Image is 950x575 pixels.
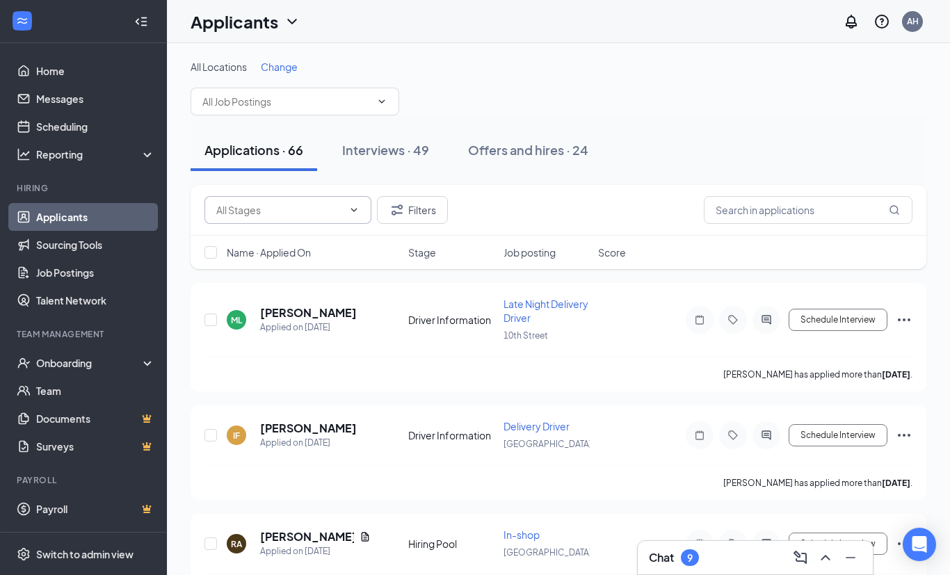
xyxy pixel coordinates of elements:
[342,141,429,159] div: Interviews · 49
[896,311,912,328] svg: Ellipses
[814,546,837,569] button: ChevronUp
[260,529,354,544] h5: [PERSON_NAME]
[191,10,278,33] h1: Applicants
[36,85,155,113] a: Messages
[36,57,155,85] a: Home
[896,535,912,552] svg: Ellipses
[649,550,674,565] h3: Chat
[873,13,890,30] svg: QuestionInfo
[260,421,357,436] h5: [PERSON_NAME]
[882,369,910,380] b: [DATE]
[36,547,134,561] div: Switch to admin view
[504,439,592,449] span: [GEOGRAPHIC_DATA]
[260,544,371,558] div: Applied on [DATE]
[843,13,860,30] svg: Notifications
[36,356,143,370] div: Onboarding
[408,313,495,327] div: Driver Information
[15,14,29,28] svg: WorkstreamLogo
[202,94,371,109] input: All Job Postings
[204,141,303,159] div: Applications · 66
[17,547,31,561] svg: Settings
[231,314,242,326] div: ML
[36,113,155,140] a: Scheduling
[389,202,405,218] svg: Filter
[691,314,708,325] svg: Note
[704,196,912,224] input: Search in applications
[36,377,155,405] a: Team
[839,546,862,569] button: Minimize
[758,430,775,441] svg: ActiveChat
[191,60,247,73] span: All Locations
[504,528,540,541] span: In-shop
[903,528,936,561] div: Open Intercom Messenger
[842,549,859,566] svg: Minimize
[260,436,357,450] div: Applied on [DATE]
[260,305,357,321] h5: [PERSON_NAME]
[36,147,156,161] div: Reporting
[468,141,588,159] div: Offers and hires · 24
[260,321,357,334] div: Applied on [DATE]
[907,15,919,27] div: AH
[348,204,360,216] svg: ChevronDown
[725,314,741,325] svg: Tag
[408,537,495,551] div: Hiring Pool
[725,538,741,549] svg: Tag
[723,369,912,380] p: [PERSON_NAME] has applied more than .
[408,428,495,442] div: Driver Information
[36,231,155,259] a: Sourcing Tools
[504,330,548,341] span: 10th Street
[789,533,887,555] button: Schedule Interview
[17,328,152,340] div: Team Management
[134,15,148,29] svg: Collapse
[598,245,626,259] span: Score
[504,547,592,558] span: [GEOGRAPHIC_DATA]
[882,478,910,488] b: [DATE]
[17,182,152,194] div: Hiring
[789,424,887,446] button: Schedule Interview
[687,552,693,564] div: 9
[36,286,155,314] a: Talent Network
[504,298,588,324] span: Late Night Delivery Driver
[691,430,708,441] svg: Note
[36,495,155,523] a: PayrollCrown
[789,309,887,331] button: Schedule Interview
[504,245,556,259] span: Job posting
[376,96,387,107] svg: ChevronDown
[261,60,298,73] span: Change
[17,356,31,370] svg: UserCheck
[284,13,300,30] svg: ChevronDown
[17,474,152,486] div: Payroll
[758,314,775,325] svg: ActiveChat
[227,245,311,259] span: Name · Applied On
[504,420,570,432] span: Delivery Driver
[408,245,436,259] span: Stage
[36,432,155,460] a: SurveysCrown
[231,538,242,550] div: RA
[377,196,448,224] button: Filter Filters
[817,549,834,566] svg: ChevronUp
[17,147,31,161] svg: Analysis
[36,203,155,231] a: Applicants
[691,538,708,549] svg: Note
[758,538,775,549] svg: ActiveChat
[216,202,343,218] input: All Stages
[792,549,809,566] svg: ComposeMessage
[889,204,900,216] svg: MagnifyingGlass
[360,531,371,542] svg: Document
[36,405,155,432] a: DocumentsCrown
[723,477,912,489] p: [PERSON_NAME] has applied more than .
[36,259,155,286] a: Job Postings
[725,430,741,441] svg: Tag
[896,427,912,444] svg: Ellipses
[233,430,240,442] div: IF
[789,546,812,569] button: ComposeMessage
